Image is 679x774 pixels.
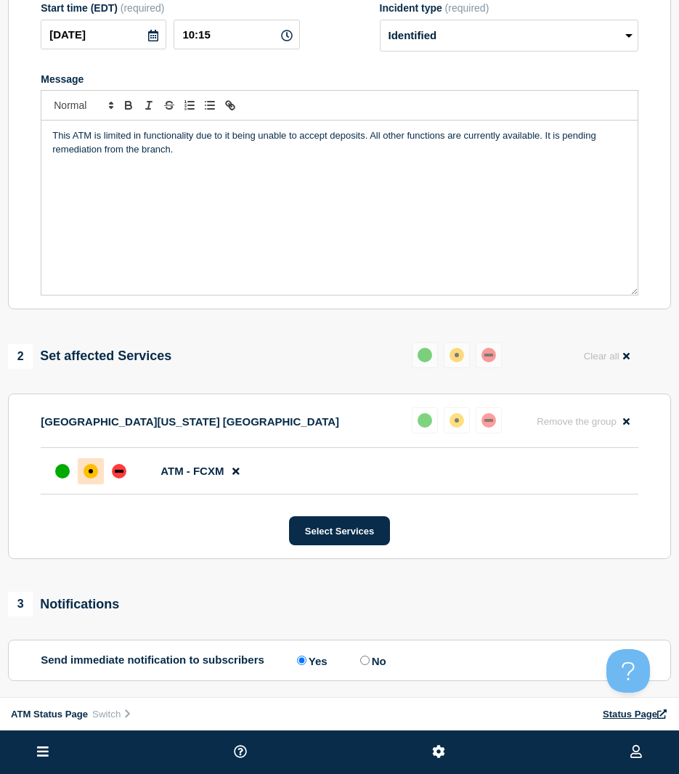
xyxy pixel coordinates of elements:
[603,709,668,720] a: Status Page
[481,348,496,362] div: down
[41,2,299,14] div: Start time (EDT)
[528,407,638,436] button: Remove the group
[112,464,126,478] div: down
[55,464,70,478] div: up
[8,592,33,616] span: 3
[8,344,171,369] div: Set affected Services
[88,708,137,720] button: Switch
[84,464,98,478] div: affected
[360,656,370,665] input: No
[297,656,306,665] input: Yes
[8,592,119,616] div: Notifications
[118,97,139,114] button: Toggle bold text
[418,413,432,428] div: up
[41,415,339,428] p: [GEOGRAPHIC_DATA][US_STATE] [GEOGRAPHIC_DATA]
[174,20,299,49] input: HH:MM
[41,653,638,667] div: Send immediate notification to subscribers
[450,348,464,362] div: affected
[200,97,220,114] button: Toggle bulleted list
[412,342,438,368] button: up
[380,20,638,52] select: Incident type
[41,20,166,49] input: YYYY-MM-DD
[52,129,627,156] p: This ATM is limited in functionality due to it being unable to accept deposits. All other functio...
[160,465,224,477] span: ATM - FCXM
[450,413,464,428] div: affected
[11,709,88,720] span: ATM Status Page
[444,342,470,368] button: affected
[47,97,118,114] span: Font size
[293,653,328,667] label: Yes
[412,407,438,433] button: up
[220,97,240,114] button: Toggle link
[537,416,617,427] span: Remove the group
[606,649,650,693] iframe: Help Scout Beacon - Open
[41,73,638,85] div: Message
[8,344,33,369] span: 2
[179,97,200,114] button: Toggle ordered list
[445,2,489,14] span: (required)
[159,97,179,114] button: Toggle strikethrough text
[357,653,386,667] label: No
[575,342,638,370] button: Clear all
[41,121,638,295] div: Message
[444,407,470,433] button: affected
[139,97,159,114] button: Toggle italic text
[476,342,502,368] button: down
[380,2,638,14] div: Incident type
[41,653,264,667] p: Send immediate notification to subscribers
[289,516,390,545] button: Select Services
[121,2,165,14] span: (required)
[481,413,496,428] div: down
[476,407,502,433] button: down
[418,348,432,362] div: up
